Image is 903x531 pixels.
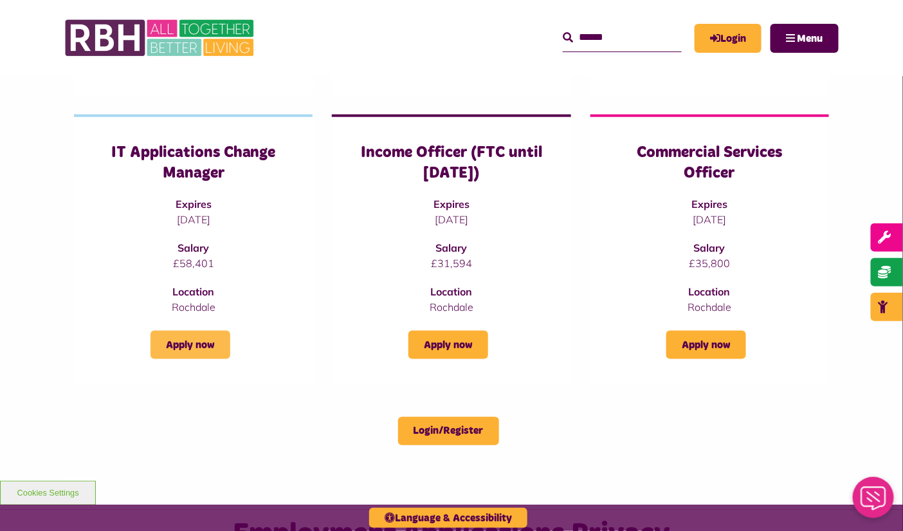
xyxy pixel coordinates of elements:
h3: IT Applications Change Manager [100,143,287,183]
h3: Income Officer (FTC until [DATE]) [358,143,545,183]
a: Apply now [666,331,746,359]
a: Apply now [408,331,488,359]
button: Navigation [771,24,839,53]
p: [DATE] [100,212,287,227]
a: MyRBH [695,24,762,53]
img: RBH [64,13,257,63]
a: Apply now [150,331,230,359]
strong: Location [430,285,472,298]
p: Rochdale [616,299,803,315]
p: Rochdale [100,299,287,315]
h3: Commercial Services Officer [616,143,803,183]
strong: Location [172,285,214,298]
strong: Expires [433,198,470,210]
strong: Salary [694,241,725,254]
p: [DATE] [358,212,545,227]
p: £31,594 [358,256,545,271]
p: Rochdale [358,299,545,315]
span: Menu [798,33,823,44]
strong: Salary [178,241,209,254]
a: Login/Register [398,417,499,445]
p: £35,800 [616,256,803,271]
iframe: Netcall Web Assistant for live chat [845,473,903,531]
strong: Expires [691,198,727,210]
strong: Location [689,285,731,298]
strong: Expires [176,198,212,210]
input: Search [563,24,682,51]
strong: Salary [435,241,467,254]
p: £58,401 [100,256,287,271]
p: [DATE] [616,212,803,227]
button: Language & Accessibility [369,508,527,528]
